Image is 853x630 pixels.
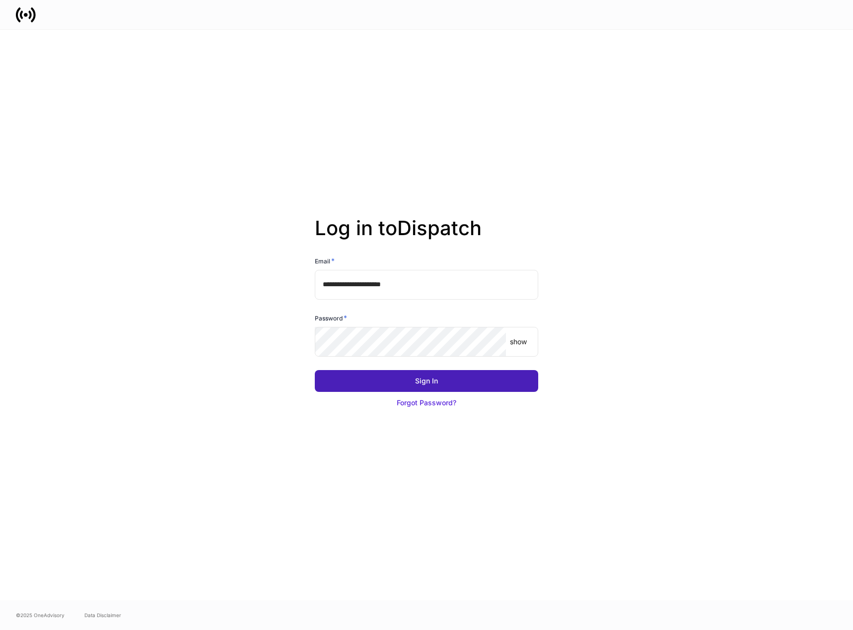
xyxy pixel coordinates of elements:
h2: Log in to Dispatch [315,216,538,256]
span: © 2025 OneAdvisory [16,611,65,619]
div: Sign In [415,376,438,386]
div: Forgot Password? [397,398,456,408]
button: Forgot Password? [315,392,538,414]
h6: Password [315,313,347,323]
a: Data Disclaimer [84,611,121,619]
p: show [510,337,527,347]
button: Sign In [315,370,538,392]
h6: Email [315,256,335,266]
